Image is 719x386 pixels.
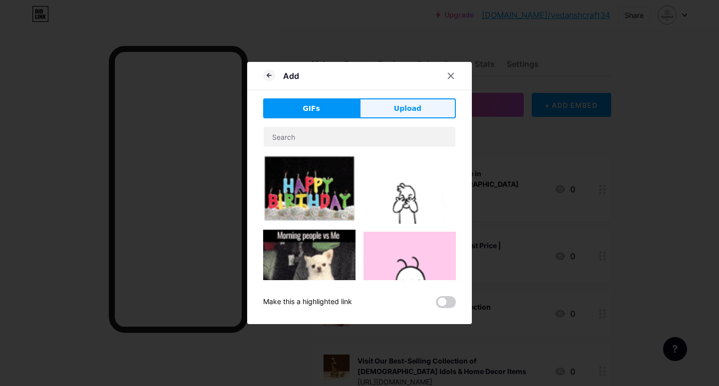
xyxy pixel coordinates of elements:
[303,103,320,114] span: GIFs
[283,70,299,82] div: Add
[263,230,356,322] img: Gihpy
[394,103,421,114] span: Upload
[263,296,352,308] div: Make this a highlighted link
[263,98,359,118] button: GIFs
[359,98,456,118] button: Upload
[363,232,456,324] img: Gihpy
[263,155,356,222] img: Gihpy
[264,127,455,147] input: Search
[363,155,456,224] img: Gihpy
